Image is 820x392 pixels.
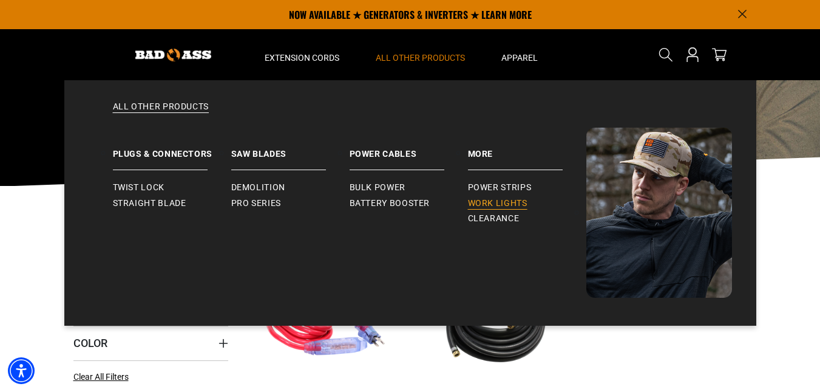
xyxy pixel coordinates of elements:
[265,52,339,63] span: Extension Cords
[468,213,520,224] span: Clearance
[73,372,129,382] span: Clear All Filters
[468,198,527,209] span: Work Lights
[73,371,134,383] a: Clear All Filters
[376,52,465,63] span: All Other Products
[483,29,556,80] summary: Apparel
[468,128,586,170] a: Battery Booster More Power Strips
[468,211,586,227] a: Clearance
[350,128,468,170] a: Power Cables
[350,180,468,196] a: Bulk Power
[113,180,231,196] a: Twist Lock
[350,182,405,193] span: Bulk Power
[683,29,702,80] a: Open this option
[231,180,350,196] a: Demolition
[73,326,228,360] summary: Color
[468,180,586,196] a: Power Strips
[231,196,350,211] a: Pro Series
[73,336,107,350] span: Color
[113,198,186,209] span: Straight Blade
[357,29,483,80] summary: All Other Products
[656,45,676,64] summary: Search
[246,29,357,80] summary: Extension Cords
[8,357,35,384] div: Accessibility Menu
[89,101,732,128] a: All Other Products
[231,128,350,170] a: Saw Blades
[468,196,586,211] a: Work Lights
[113,196,231,211] a: Straight Blade
[113,128,231,170] a: Plugs & Connectors
[113,182,164,193] span: Twist Lock
[231,182,285,193] span: Demolition
[468,182,532,193] span: Power Strips
[501,52,538,63] span: Apparel
[231,198,281,209] span: Pro Series
[350,198,430,209] span: Battery Booster
[586,128,732,298] img: Bad Ass Extension Cords
[350,196,468,211] a: Battery Booster
[710,47,729,62] a: cart
[135,49,211,61] img: Bad Ass Extension Cords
